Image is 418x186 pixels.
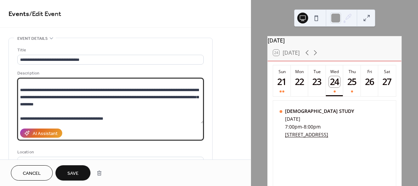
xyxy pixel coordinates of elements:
div: Description [17,70,202,77]
button: Mon22 [291,65,308,96]
div: Sat [380,69,394,74]
div: 25 [347,76,358,87]
div: 23 [312,76,323,87]
span: / Edit Event [29,7,61,21]
div: Tue [310,69,324,74]
div: 22 [294,76,305,87]
button: Fri26 [361,65,379,96]
button: Cancel [11,165,53,181]
span: Save [67,170,79,177]
button: AI Assistant [20,129,62,138]
button: Sun21 [273,65,291,96]
span: 7:00pm [285,123,302,130]
div: Location [17,149,202,156]
span: - [302,123,304,130]
div: Title [17,47,202,54]
span: Cancel [23,170,41,177]
div: Fri [363,69,377,74]
button: Save [55,165,90,181]
div: 27 [382,76,393,87]
div: Sun [275,69,289,74]
button: Sat27 [378,65,396,96]
span: 8:00pm [304,123,321,130]
div: 24 [329,76,340,87]
div: [DATE] [268,36,401,45]
a: Events [9,7,29,21]
button: Wed24 [326,65,344,96]
div: [DATE] [285,116,354,122]
div: 26 [364,76,375,87]
div: [DEMOGRAPHIC_DATA] STUDY [285,108,354,114]
span: Event details [17,35,48,42]
div: Mon [293,69,306,74]
div: Thu [345,69,359,74]
div: Wed [328,69,341,74]
div: AI Assistant [33,130,57,137]
button: Thu25 [343,65,361,96]
div: 21 [277,76,288,87]
a: [STREET_ADDRESS] [285,131,354,138]
button: Tue23 [308,65,326,96]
